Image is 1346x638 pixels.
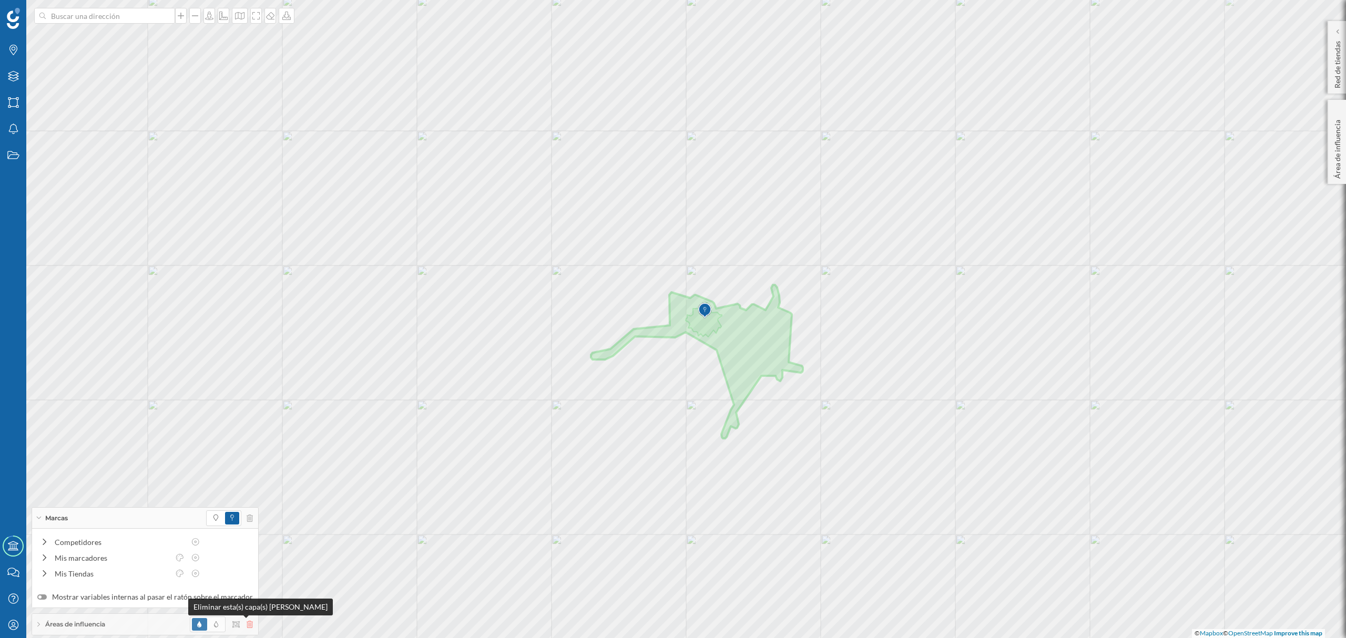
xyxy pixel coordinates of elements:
span: Marcas [45,513,68,523]
label: Mostrar variables internas al pasar el ratón sobre el marcador [37,592,253,602]
div: © © [1192,629,1325,638]
span: Áreas de influencia [45,620,105,629]
div: Mis marcadores [55,552,169,563]
a: OpenStreetMap [1228,629,1273,637]
img: Marker [698,300,711,321]
a: Mapbox [1200,629,1223,637]
div: Competidores [55,537,185,548]
img: Geoblink Logo [7,8,20,29]
p: Red de tiendas [1332,37,1343,88]
a: Improve this map [1274,629,1322,637]
span: Soporte [21,7,58,17]
p: Área de influencia [1332,116,1343,179]
div: Mis Tiendas [55,568,169,579]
